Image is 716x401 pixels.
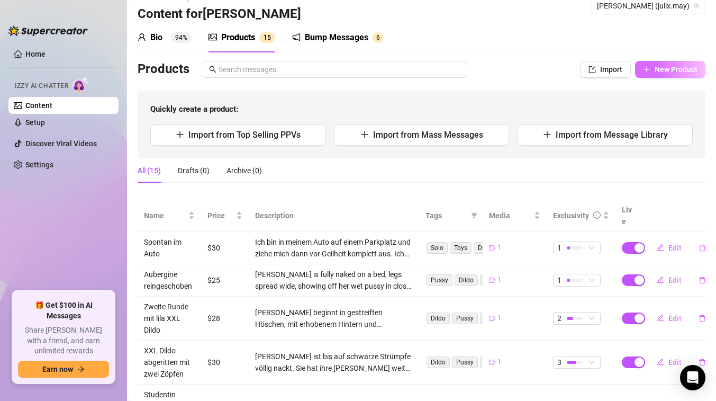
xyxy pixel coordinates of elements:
[427,357,450,368] span: Dildo
[425,210,467,221] span: Tags
[373,130,483,140] span: Import from Mass Messages
[690,354,714,371] button: delete
[264,34,267,41] span: 1
[255,236,413,260] div: Ich bin in meinem Auto auf einem Parkplatz und ziehe mich dann vor Geilheit komplett aus. Ich prä...
[150,124,325,146] button: Import from Top Selling PPVs
[201,264,249,297] td: $25
[171,32,192,43] sup: 94%
[207,210,234,221] span: Price
[201,232,249,264] td: $30
[373,32,383,43] sup: 6
[18,300,109,321] span: 🎁 Get $100 in AI Messages
[480,357,499,368] span: Tits
[8,25,88,36] img: logo-BBDzfeDw.svg
[18,325,109,357] span: Share [PERSON_NAME] with a friend, and earn unlimited rewards
[471,212,477,219] span: filter
[474,242,497,254] span: Dildo
[255,351,413,374] div: [PERSON_NAME] ist bis auf schwarze Strümpfe völlig nackt. Sie hat ihre [PERSON_NAME] weit gesprei...
[138,297,201,341] td: Zweite Runde mit lila XXL Dildo
[138,33,146,41] span: user
[497,357,501,367] span: 1
[588,66,596,73] span: import
[693,3,700,9] span: team
[469,208,479,224] span: filter
[643,66,650,73] span: plus
[600,65,622,74] span: Import
[489,210,531,221] span: Media
[292,33,301,41] span: notification
[553,210,589,221] div: Exclusivity
[178,165,210,176] div: Drafts (0)
[72,77,89,92] img: AI Chatter
[648,272,690,289] button: Edit
[497,275,501,285] span: 1
[489,245,495,251] span: video-camera
[452,313,478,324] span: Pussy
[657,314,664,322] span: edit
[615,200,642,232] th: Live
[15,81,68,91] span: Izzy AI Chatter
[480,313,511,324] span: Asshole
[556,130,668,140] span: Import from Message Library
[668,358,682,367] span: Edit
[25,101,52,110] a: Content
[480,274,527,286] span: Masturbation
[209,33,217,41] span: picture
[657,244,664,251] span: edit
[42,365,73,373] span: Earn now
[489,315,495,322] span: video-camera
[144,210,186,221] span: Name
[419,200,483,232] th: Tags
[255,269,413,292] div: [PERSON_NAME] is fully naked on a bed, legs spread wide, showing off her wet pussy in close-up. S...
[690,239,714,256] button: delete
[209,66,216,73] span: search
[668,244,682,252] span: Edit
[699,359,706,366] span: delete
[557,274,561,286] span: 1
[557,313,561,324] span: 2
[305,31,368,44] div: Bump Messages
[150,104,238,114] strong: Quickly create a product:
[201,341,249,385] td: $30
[680,365,705,390] div: Open Intercom Messenger
[138,165,161,176] div: All (15)
[25,139,97,148] a: Discover Viral Videos
[25,161,53,169] a: Settings
[259,32,275,43] sup: 15
[255,307,413,330] div: [PERSON_NAME] beginnt in gestreiften Höschen, mit erhobenem Hintern und gespreizten Pobacken, um ...
[360,130,369,139] span: plus
[221,31,255,44] div: Products
[201,297,249,341] td: $28
[657,358,664,366] span: edit
[690,272,714,289] button: delete
[201,200,249,232] th: Price
[138,61,189,78] h3: Products
[138,264,201,297] td: Aubergine reingeschoben
[25,50,46,58] a: Home
[648,354,690,371] button: Edit
[657,276,664,283] span: edit
[668,276,682,284] span: Edit
[267,34,271,41] span: 5
[690,310,714,327] button: delete
[497,243,501,253] span: 1
[138,341,201,385] td: XXL Dildo abgeritten mit zwei Zöpfen
[188,130,301,140] span: Import from Top Selling PPVs
[699,244,706,252] span: delete
[138,232,201,264] td: Spontan im Auto
[497,313,501,323] span: 1
[77,366,85,373] span: arrow-right
[489,277,495,283] span: video-camera
[450,242,472,254] span: Toys
[699,315,706,322] span: delete
[427,274,452,286] span: Pussy
[138,6,301,23] h3: Content for [PERSON_NAME]
[226,165,262,176] div: Archive (0)
[557,357,561,368] span: 3
[489,359,495,366] span: video-camera
[334,124,509,146] button: Import from Mass Messages
[580,61,631,78] button: Import
[648,310,690,327] button: Edit
[655,65,697,74] span: New Product
[593,211,601,219] span: info-circle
